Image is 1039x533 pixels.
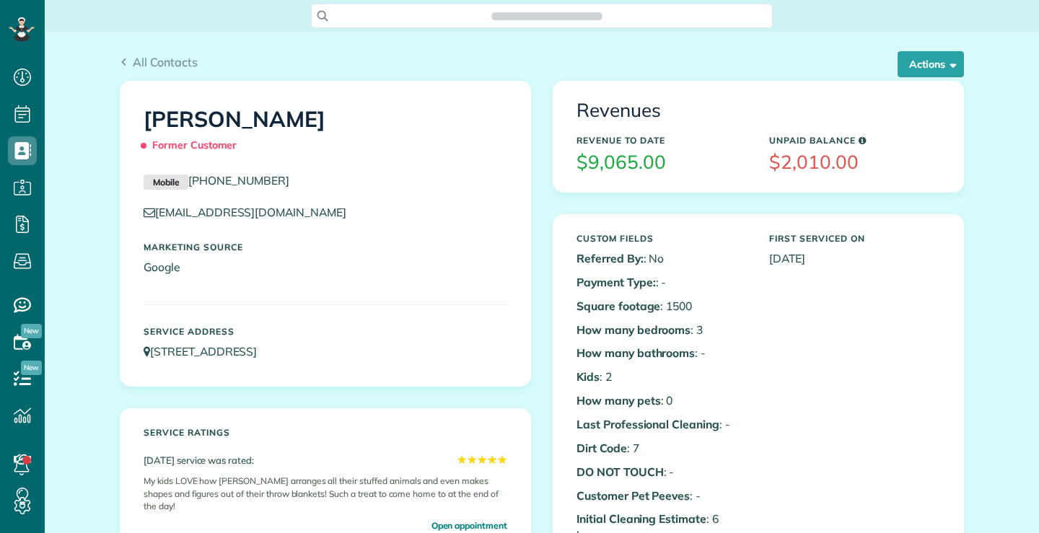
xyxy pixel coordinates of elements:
div: [DATE] service was rated: [144,451,507,468]
span: ★ [487,451,497,468]
h3: $2,010.00 [769,152,940,173]
h5: Unpaid Balance [769,136,940,145]
p: : 3 [577,322,748,338]
p: : 7 [577,440,748,457]
a: Open appointment [431,519,507,532]
b: Square footage [577,299,660,313]
span: Search ZenMaid… [506,9,587,23]
span: ★ [467,451,477,468]
b: Kids [577,369,600,384]
span: ★ [497,451,507,468]
h5: Service Address [144,327,507,336]
a: All Contacts [120,53,198,71]
b: DO NOT TOUCH [577,464,664,479]
button: Actions [898,51,964,77]
p: : - [577,464,748,480]
a: [STREET_ADDRESS] [144,344,271,358]
span: New [21,361,42,375]
p: : 2 [577,369,748,385]
span: New [21,324,42,338]
h5: Revenue to Date [577,136,748,145]
b: Payment Type: [577,275,656,289]
h5: Marketing Source [144,242,507,252]
b: Customer Pet Peeves [577,488,690,503]
p: : - [577,416,748,433]
p: : - [577,274,748,291]
h5: First Serviced On [769,234,940,243]
span: All Contacts [133,55,198,69]
h5: Custom Fields [577,234,748,243]
p: : - [577,488,748,504]
p: : 0 [577,392,748,409]
small: Mobile [144,175,188,190]
b: How many pets [577,393,661,408]
b: Dirt Code [577,441,627,455]
b: How many bathrooms [577,345,695,360]
h3: $9,065.00 [577,152,748,173]
h3: Revenues [577,100,940,121]
div: My kids LOVE how [PERSON_NAME] arranges all their stuffed animals and even makes shapes and figur... [144,469,507,519]
p: : - [577,345,748,361]
a: Mobile[PHONE_NUMBER] [144,173,289,188]
h5: Service ratings [144,428,507,437]
b: How many bedrooms [577,322,691,337]
h1: [PERSON_NAME] [144,107,507,158]
p: Google [144,259,507,276]
span: ★ [457,451,467,468]
a: [EMAIL_ADDRESS][DOMAIN_NAME] [144,205,360,219]
p: : No [577,250,748,267]
span: Former Customer [144,133,243,158]
b: Referred By: [577,251,644,265]
span: ★ [477,451,487,468]
p: [DATE] [769,250,940,267]
b: Last Professional Cleaning [577,417,719,431]
p: : 1500 [577,298,748,314]
b: Initial Cleaning Estimate [577,511,706,526]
